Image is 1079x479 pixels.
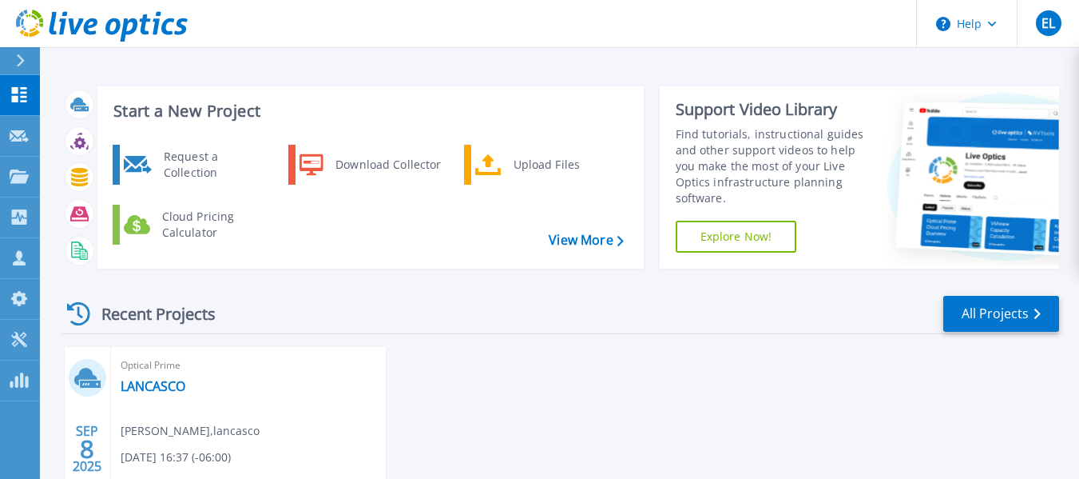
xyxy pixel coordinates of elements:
div: Request a Collection [156,149,272,181]
a: Upload Files [464,145,628,185]
span: [PERSON_NAME] , lancasco [121,422,260,440]
div: Recent Projects [61,294,237,333]
a: View More [549,233,623,248]
div: Find tutorials, instructional guides and other support videos to help you make the most of your L... [676,126,875,206]
a: Download Collector [288,145,452,185]
h3: Start a New Project [113,102,623,120]
div: Download Collector [327,149,448,181]
div: SEP 2025 [72,420,102,478]
span: 8 [80,442,94,456]
a: Request a Collection [113,145,276,185]
a: Cloud Pricing Calculator [113,205,276,245]
a: Explore Now! [676,221,797,253]
span: EL [1041,17,1055,30]
a: LANCASCO [121,378,185,394]
div: Support Video Library [676,99,875,120]
span: [DATE] 16:37 (-06:00) [121,449,231,466]
span: Optical Prime [121,357,376,374]
div: Cloud Pricing Calculator [154,209,272,241]
div: Upload Files [506,149,624,181]
a: All Projects [943,296,1059,332]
